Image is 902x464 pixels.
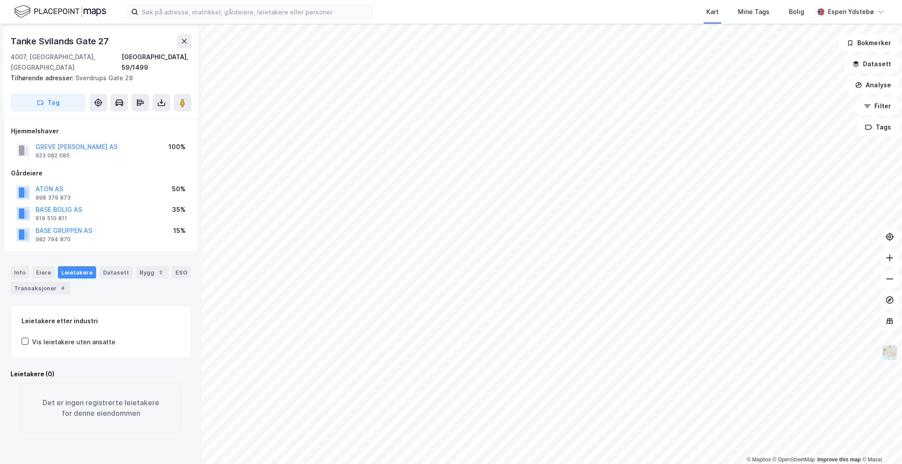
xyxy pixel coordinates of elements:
div: Det er ingen registrerte leietakere for denne eiendommen [21,383,181,433]
a: Mapbox [747,457,771,463]
button: Filter [856,97,898,115]
img: logo.f888ab2527a4732fd821a326f86c7f29.svg [14,4,106,19]
button: Analyse [848,76,898,94]
div: Eiere [32,266,54,278]
div: 2 [156,268,165,277]
div: Info [11,266,29,278]
div: 982 794 870 [36,236,71,243]
div: 50% [172,184,186,194]
div: Leietakere etter industri [21,316,180,326]
button: Bokmerker [839,34,898,52]
img: Z [881,344,898,361]
button: Datasett [845,55,898,73]
div: Vis leietakere uten ansatte [32,337,115,347]
button: Tag [11,94,86,111]
div: Gårdeiere [11,168,191,178]
div: Bolig [789,7,804,17]
div: Transaksjoner [11,282,71,294]
input: Søk på adresse, matrikkel, gårdeiere, leietakere eller personer [138,5,372,18]
div: 4 [58,284,67,293]
a: Improve this map [817,457,861,463]
div: Espen Ydstebø [828,7,874,17]
div: 100% [168,142,186,152]
div: Kontrollprogram for chat [858,422,902,464]
div: Leietakere (0) [11,369,191,379]
div: Bygg [136,266,168,278]
div: ESG [172,266,191,278]
div: Kart [706,7,719,17]
iframe: Chat Widget [858,422,902,464]
div: Sverdrups Gate 28 [11,73,184,83]
div: 998 379 873 [36,194,71,201]
div: [GEOGRAPHIC_DATA], 59/1499 [122,52,191,73]
div: Mine Tags [738,7,770,17]
div: 919 510 811 [36,215,67,222]
div: 15% [173,225,186,236]
div: Leietakere [58,266,96,278]
div: Datasett [100,266,132,278]
div: 923 082 085 [36,152,70,159]
div: Hjemmelshaver [11,126,191,136]
span: Tilhørende adresser: [11,74,75,82]
div: 4007, [GEOGRAPHIC_DATA], [GEOGRAPHIC_DATA] [11,52,122,73]
div: 35% [172,204,186,215]
div: Tanke Svilands Gate 27 [11,34,111,48]
button: Tags [858,118,898,136]
a: OpenStreetMap [773,457,815,463]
